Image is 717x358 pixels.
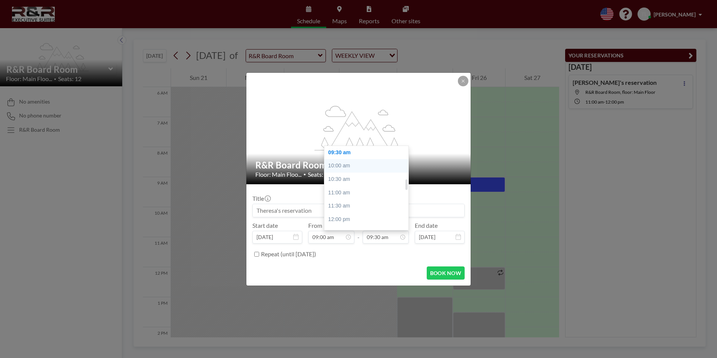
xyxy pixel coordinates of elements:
[253,204,464,217] input: Theresa's reservation
[255,171,301,178] span: Floor: Main Floo...
[324,159,412,173] div: 10:00 am
[261,250,316,258] label: Repeat (until [DATE])
[324,226,412,239] div: 12:30 pm
[324,213,412,226] div: 12:00 pm
[357,224,360,241] span: -
[324,146,412,159] div: 09:30 am
[308,222,322,229] label: From
[324,199,412,213] div: 11:30 am
[324,186,412,200] div: 11:00 am
[427,266,465,280] button: BOOK NOW
[308,171,331,178] span: Seats: 12
[255,159,462,171] h2: R&R Board Room
[324,173,412,186] div: 10:30 am
[252,222,278,229] label: Start date
[252,195,270,202] label: Title
[415,222,438,229] label: End date
[303,171,306,177] span: •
